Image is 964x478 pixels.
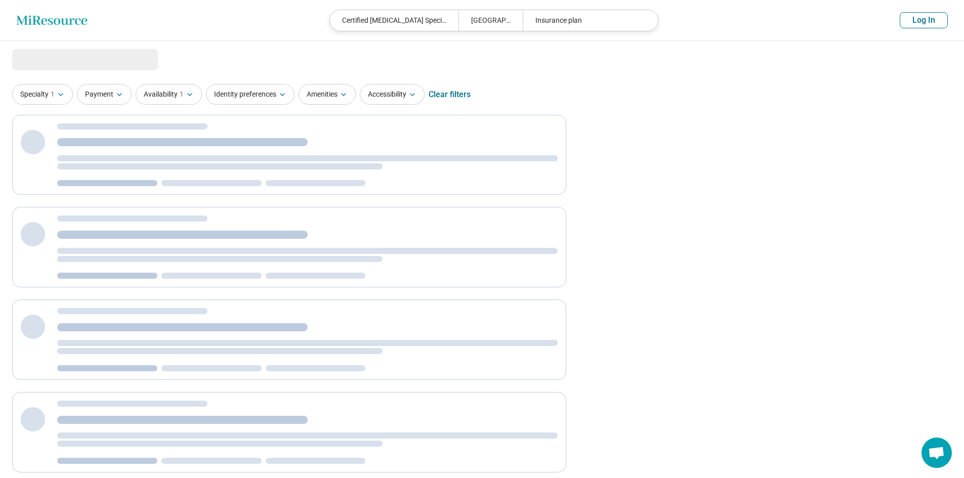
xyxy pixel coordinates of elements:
button: Identity preferences [206,84,295,105]
button: Specialty1 [12,84,73,105]
button: Accessibility [360,84,425,105]
button: Amenities [299,84,356,105]
span: 1 [51,89,55,100]
div: Open chat [921,438,952,468]
div: Clear filters [429,82,471,107]
span: Loading... [12,49,97,69]
div: [GEOGRAPHIC_DATA], [GEOGRAPHIC_DATA] [458,10,523,31]
button: Availability1 [136,84,202,105]
button: Payment [77,84,132,105]
span: 1 [180,89,184,100]
button: Log In [900,12,948,28]
div: Certified [MEDICAL_DATA] Specialist [330,10,458,31]
div: Insurance plan [523,10,651,31]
